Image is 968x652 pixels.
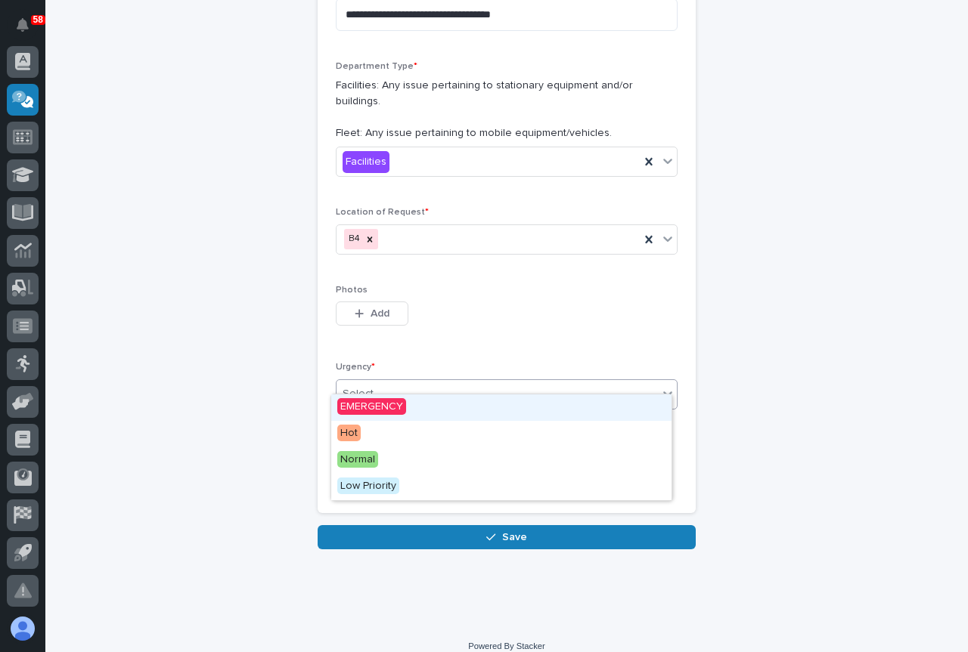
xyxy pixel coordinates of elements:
[318,525,696,549] button: Save
[336,78,678,141] p: Facilities: Any issue pertaining to stationary equipment and/or buildings. Fleet: Any issue perta...
[336,286,368,295] span: Photos
[33,14,43,25] p: 58
[19,18,39,42] div: Notifications58
[337,477,399,494] span: Low Priority
[343,386,380,402] div: Select...
[337,398,406,415] span: EMERGENCY
[336,301,408,326] button: Add
[7,613,39,644] button: users-avatar
[468,641,544,650] a: Powered By Stacker
[336,208,429,217] span: Location of Request
[331,447,672,474] div: Normal
[337,451,378,468] span: Normal
[343,151,389,173] div: Facilities
[502,530,527,544] span: Save
[331,394,672,421] div: EMERGENCY
[336,62,417,71] span: Department Type
[344,229,361,249] div: B4
[331,474,672,500] div: Low Priority
[7,9,39,41] button: Notifications
[337,425,361,441] span: Hot
[336,363,375,372] span: Urgency
[331,421,672,447] div: Hot
[371,307,389,320] span: Add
